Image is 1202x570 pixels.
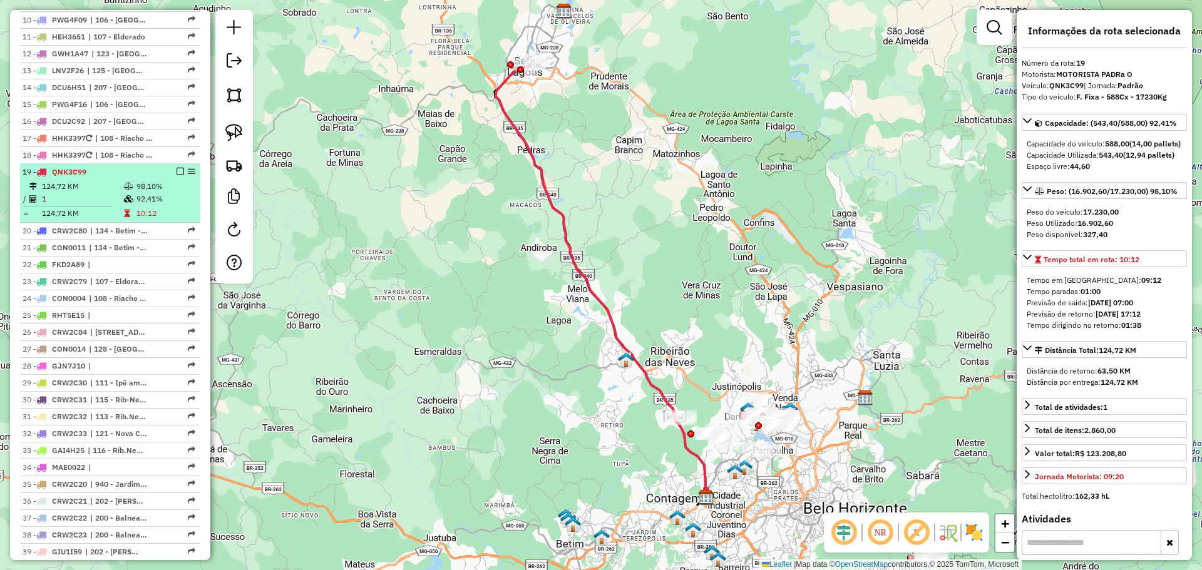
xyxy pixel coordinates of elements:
span: 30 - [23,395,87,404]
span: GAI4H25 [52,445,85,455]
div: Peso: (16.902,60/17.230,00) 98,10% [1022,201,1187,245]
div: Espaço livre: [1027,161,1182,172]
img: Criar rota [225,156,243,174]
a: Valor total:R$ 123.208,80 [1022,444,1187,461]
img: 209 UDC Light Jardim Califórnia [685,522,701,538]
strong: 124,72 KM [1101,377,1138,387]
strong: 543,40 [1099,150,1123,160]
div: Tipo do veículo: [1022,91,1187,103]
img: 203 UDC Light Betim [560,512,577,528]
span: 37 - [23,513,87,522]
img: 228 UDC Light WCL Jardim Califórnia [669,509,686,526]
span: 202 - Serrano [90,496,148,507]
div: Atividade não roteirizada - MANOEL DE JESUS COST [767,410,798,422]
div: Atividade não roteirizada - GERALDO MAJELA LOPES [741,412,773,424]
span: 115 - Rib-Neves - Santinho, 116 - Rib.Neves - Nova União [90,394,148,405]
a: Zoom out [995,533,1014,552]
span: CRW2C21 [52,496,87,506]
strong: 19 [1076,58,1085,68]
i: Veículo já utilizado nesta sessão [86,135,92,142]
span: 106 - Vila Darcy [90,14,148,26]
img: 216 UDC Light WCL Jardim Riacho [704,544,720,561]
span: GIU1I59 [52,547,82,556]
span: Total de atividades: [1035,402,1107,412]
strong: 63,50 KM [1097,366,1131,375]
h4: Informações da rota selecionada [1022,25,1187,37]
span: 202 - Serrano [85,546,143,557]
img: 225 UDC Light WCL Nova Warecloud Céu Azul lll [740,402,756,418]
em: Rota exportada [188,16,195,23]
em: Rota exportada [188,83,195,91]
i: Total de Atividades [29,195,37,203]
img: 226 UDC Light WCL Nova Warecloud Céu Azul ll [782,402,798,418]
div: Atividade não roteirizada - COMERCIAL DE ALIMENT [747,407,778,420]
div: Tempo total em rota: 10:12 [1022,270,1187,336]
span: 35 - [23,479,87,489]
div: Tempo dirigindo no retorno: [1027,320,1182,331]
strong: Padrão [1117,81,1143,90]
div: Capacidade: (543,40/588,00) 92,41% [1022,133,1187,177]
img: CDD Sete Lagoas [556,3,572,19]
strong: 01:38 [1121,320,1141,330]
div: Atividade não roteirizada - WALQUIRIA BORGES [917,552,948,565]
span: CON0014 [52,344,86,354]
em: Rota exportada [188,311,195,318]
em: Rota exportada [188,100,195,108]
span: 200 - Balneario da Ressaca [90,512,148,524]
span: GWH1A47 [52,49,88,58]
em: Rota exportada [188,117,195,125]
div: Atividade não roteirizada - ALINE MARIA DE SOUZA [695,427,726,440]
em: Rota exportada [188,345,195,352]
img: Selecionar atividades - laço [225,124,243,141]
span: QNK3C99 [52,167,86,176]
div: Atividade não roteirizada - PIZZARIA E LANCHONET [758,417,789,430]
strong: [DATE] 07:00 [1088,298,1133,307]
span: 121 - Nova Contagem [90,428,148,439]
span: 18 - [23,150,92,160]
span: Peso do veículo: [1027,207,1119,216]
div: Atividade não roteirizada - COMERCIAL DUARTE ARAUJO LTDA. [708,437,739,450]
div: Distância Total:124,72 KM [1022,360,1187,393]
span: HEH3651 [52,32,85,41]
span: 124,72 KM [1099,345,1136,355]
div: Atividade não roteirizada - RINALDO TEIXEIRA [726,411,758,424]
span: HHK3397 [52,150,86,160]
td: 10:12 [136,207,195,220]
em: Rota exportada [188,547,195,555]
div: Previsão de saída: [1027,297,1182,308]
span: 107 - Eldorado [88,31,146,43]
span: | [88,462,146,473]
em: Rota exportada [188,480,195,487]
em: Rota exportada [188,379,195,386]
span: 113 - Rib.Neves - San Genaro, 114 - Rib.Neves - Veneza, 116 - Rib.Neves - Nova União [90,411,148,422]
span: 26 - [23,327,87,337]
span: PWG4F09 [52,15,87,24]
div: Atividade não roteirizada - ANTONIO ELTON BARBOS [754,417,786,429]
div: Atividade não roteirizada - JOSE SILVA MADUREIRA [769,410,800,423]
td: 124,72 KM [41,207,123,220]
strong: 01:00 [1081,287,1101,296]
span: Ocultar NR [865,517,895,547]
i: Veículo já utilizado nesta sessão [86,151,92,159]
span: MAE0022 [52,462,85,472]
a: Zoom in [995,514,1014,533]
span: CRW2C20 [52,479,87,489]
div: Total de itens: [1035,425,1116,436]
span: CRW2C80 [52,226,87,235]
span: GJN7J10 [52,361,85,370]
img: CDD Contagem [698,489,714,506]
a: Capacidade: (543,40/588,00) 92,41% [1022,114,1187,131]
span: 14 - [23,83,86,92]
strong: R$ 123.208,80 [1075,449,1126,458]
span: 134 - Betim - Santa Lúcia, 135 - Betim - Bela Vista [90,225,148,237]
em: Rota exportada [188,531,195,538]
span: 17 - [23,133,92,143]
span: Ocultar deslocamento [829,517,859,547]
div: Peso disponível: [1027,229,1182,240]
span: 27 - [23,344,86,354]
span: Tempo total em rota: 10:12 [1044,255,1139,264]
div: Atividade não roteirizada - AGUIAR BAR E RESTAUR [759,415,790,428]
strong: 17.230,00 [1083,207,1119,216]
a: Exibir filtros [982,15,1007,40]
div: Atividade não roteirizada - CLAUDIO LUIZ SOBRINH [764,408,796,420]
